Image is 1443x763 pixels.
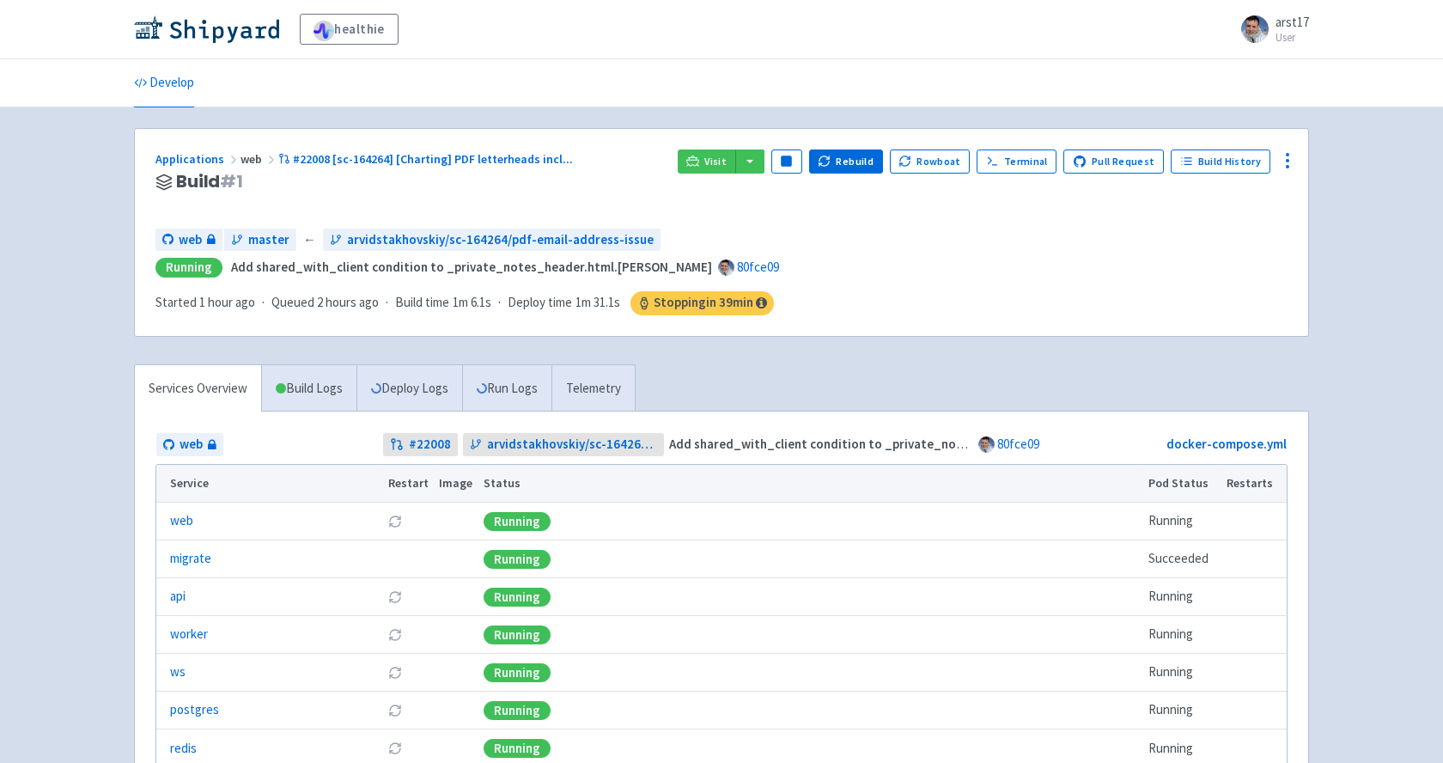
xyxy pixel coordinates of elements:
a: web [156,433,223,456]
div: Running [484,739,551,758]
strong: Add shared_with_client condition to _private_notes_header.html.[PERSON_NAME] [669,436,1150,452]
a: arvidstakhovskiy/sc-164264/pdf-email-address-issue [463,433,665,456]
a: arvidstakhovskiy/sc-164264/pdf-email-address-issue [323,229,661,252]
button: Pause [771,150,802,174]
button: Restart pod [388,742,402,755]
span: Started [155,294,255,310]
a: web [170,511,193,531]
div: · · · [155,291,774,315]
th: Status [478,465,1143,503]
a: web [155,229,222,252]
button: Restart pod [388,590,402,604]
span: Queued [271,294,379,310]
a: Develop [134,59,194,107]
a: Build History [1171,150,1270,174]
td: Succeeded [1143,540,1221,578]
span: arvidstakhovskiy/sc-164264/pdf-email-address-issue [347,230,654,250]
span: arvidstakhovskiy/sc-164264/pdf-email-address-issue [487,435,658,455]
div: Running [484,663,551,682]
a: Pull Request [1063,150,1164,174]
td: Running [1143,654,1221,692]
span: web [179,230,202,250]
strong: # 22008 [409,435,451,455]
div: Running [484,588,551,607]
a: api [170,587,186,607]
a: redis [170,739,197,759]
span: Visit [704,155,727,168]
span: Build time [395,293,449,313]
a: #22008 [383,433,458,456]
div: Running [484,701,551,720]
button: Restart pod [388,666,402,680]
a: postgres [170,700,219,720]
a: docker-compose.yml [1166,436,1287,452]
td: Running [1143,578,1221,616]
a: Applications [155,151,240,167]
span: Stopping in 39 min [630,291,774,315]
span: ← [303,230,316,250]
a: 80fce09 [997,436,1039,452]
a: Services Overview [135,365,261,412]
div: Running [484,512,551,531]
a: arst17 User [1231,15,1309,43]
span: Deploy time [508,293,572,313]
span: arst17 [1276,14,1309,30]
button: Restart pod [388,628,402,642]
th: Image [434,465,478,503]
a: Telemetry [551,365,635,412]
button: Restart pod [388,704,402,717]
th: Service [156,465,382,503]
img: Shipyard logo [134,15,279,43]
a: #22008 [sc-164264] [Charting] PDF letterheads incl... [278,151,575,167]
time: 1 hour ago [199,294,255,310]
a: Visit [678,150,736,174]
time: 2 hours ago [317,294,379,310]
small: User [1276,32,1309,43]
span: #22008 [sc-164264] [Charting] PDF letterheads incl ... [293,151,573,167]
td: Running [1143,616,1221,654]
a: migrate [170,549,211,569]
span: Build [176,172,243,192]
span: 1m 31.1s [575,293,620,313]
button: Rebuild [809,150,883,174]
th: Restart [382,465,434,503]
strong: Add shared_with_client condition to _private_notes_header.html.[PERSON_NAME] [231,259,712,275]
a: worker [170,625,208,644]
a: 80fce09 [737,259,779,275]
a: Build Logs [262,365,356,412]
a: Deploy Logs [356,365,462,412]
span: web [180,435,203,455]
button: Restart pod [388,515,402,528]
th: Restarts [1221,465,1287,503]
div: Running [484,626,551,644]
a: healthie [300,14,399,45]
a: Run Logs [462,365,551,412]
th: Pod Status [1143,465,1221,503]
button: Rowboat [890,150,971,174]
span: web [240,151,278,167]
a: master [224,229,296,252]
a: Terminal [977,150,1056,174]
td: Running [1143,503,1221,540]
div: Running [155,258,222,278]
span: 1m 6.1s [453,293,491,313]
span: # 1 [220,169,243,193]
div: Running [484,550,551,569]
a: ws [170,662,186,682]
td: Running [1143,692,1221,729]
span: master [248,230,289,250]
